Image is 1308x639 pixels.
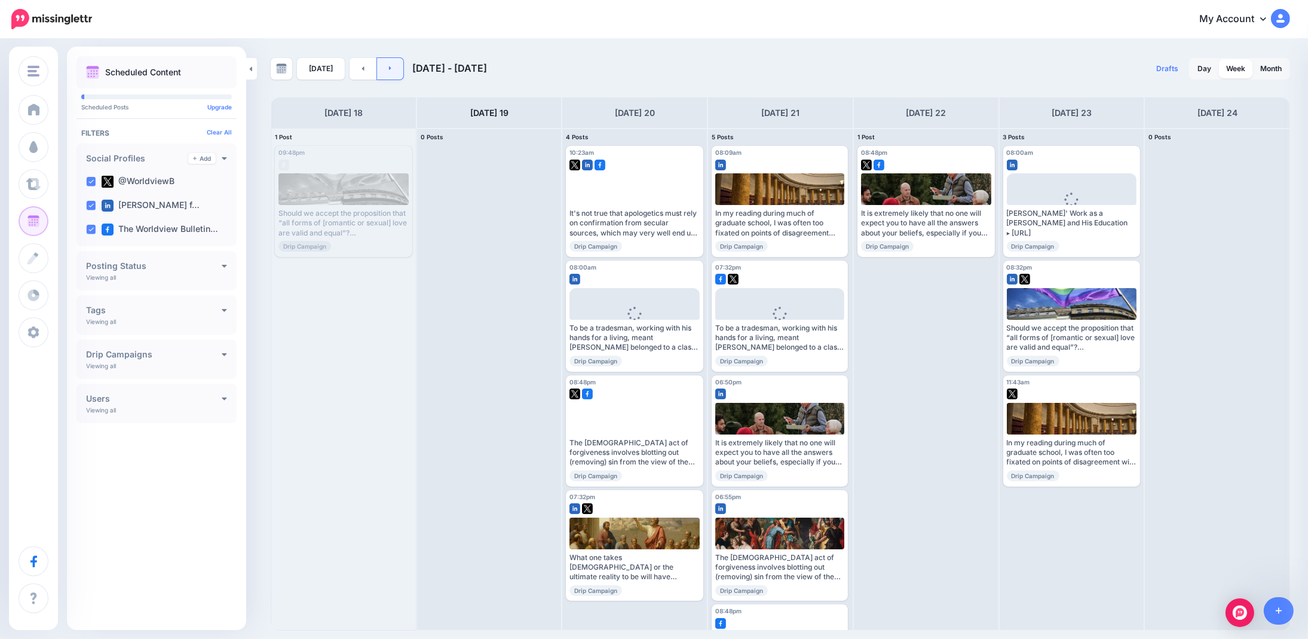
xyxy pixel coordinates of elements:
h4: [DATE] 22 [906,106,946,120]
div: [PERSON_NAME]' Work as a [PERSON_NAME] and His Education ▸ [URL] [1007,209,1137,238]
span: 08:48pm [715,607,742,614]
a: Day [1190,59,1218,78]
span: 06:55pm [715,493,741,500]
div: What one takes [DEMOGRAPHIC_DATA] or the ultimate reality to be will have tremendous consequences... [569,553,700,582]
p: Viewing all [86,274,116,281]
span: 0 Posts [421,133,443,140]
a: Add [188,153,216,164]
span: 08:48pm [569,378,596,386]
img: calendar-grey-darker.png [276,63,287,74]
span: Drip Campaign [1007,241,1059,252]
span: Drip Campaign [715,585,768,596]
img: twitter-square.png [1019,274,1030,285]
img: twitter-square.png [569,160,580,170]
img: facebook-square.png [595,160,605,170]
div: Loading [618,307,651,338]
span: 4 Posts [566,133,589,140]
a: My Account [1187,5,1290,34]
span: 08:32pm [1007,264,1033,271]
span: 10:23am [569,149,594,156]
h4: [DATE] 21 [761,106,799,120]
h4: Posting Status [86,262,222,270]
img: facebook-square.png [874,160,884,170]
span: Drip Campaign [715,470,768,481]
span: [DATE] - [DATE] [412,62,487,74]
span: 0 Posts [1148,133,1171,140]
span: 09:48pm [278,149,305,156]
label: [PERSON_NAME] f… [102,200,200,212]
span: Drafts [1156,65,1178,72]
div: Should we accept the proposition that “all forms of [romantic or sexual] love are valid and equal... [278,209,409,238]
a: Upgrade [207,103,232,111]
div: The [DEMOGRAPHIC_DATA] act of forgiveness involves blotting out (removing) sin from the view of t... [569,438,700,467]
span: 08:09am [715,149,742,156]
a: Clear All [207,129,232,136]
div: To be a tradesman, working with his hands for a living, meant [PERSON_NAME] belonged to a class t... [715,323,844,353]
img: Missinglettr [11,9,92,29]
span: Drip Campaign [715,356,768,366]
div: Open Intercom Messenger [1226,598,1254,627]
img: facebook-square.png [102,224,114,236]
span: Drip Campaign [569,585,622,596]
span: Drip Campaign [569,356,622,366]
div: The [DEMOGRAPHIC_DATA] act of forgiveness involves blotting out (removing) sin from the view of t... [715,553,844,582]
span: Drip Campaign [569,470,622,481]
span: 08:00am [1007,149,1034,156]
span: 11:43am [1007,378,1030,386]
span: Drip Campaign [715,241,768,252]
h4: [DATE] 18 [324,106,363,120]
div: To be a tradesman, working with his hands for a living, meant [PERSON_NAME] belonged to a class t... [569,323,700,353]
p: Viewing all [86,362,116,369]
h4: Social Profiles [86,154,188,163]
img: linkedin-square.png [1007,274,1018,285]
span: 1 Post [857,133,875,140]
span: 1 Post [275,133,292,140]
a: Drafts [1149,58,1186,80]
h4: [DATE] 19 [470,106,509,120]
h4: [DATE] 20 [615,106,655,120]
a: [DATE] [297,58,345,80]
p: Viewing all [86,318,116,325]
div: In my reading during much of graduate school, I was often too fixated on points of disagreement w... [1007,438,1137,467]
span: Drip Campaign [1007,356,1059,366]
h4: [DATE] 23 [1052,106,1092,120]
img: facebook-square.png [582,389,593,399]
h4: Users [86,395,222,403]
div: In my reading during much of graduate school, I was often too fixated on points of disagreement w... [715,209,844,238]
span: 07:32pm [569,493,595,500]
p: Viewing all [86,406,116,414]
img: calendar.png [86,66,99,79]
img: linkedin-square.png [1007,160,1018,170]
img: twitter-square.png [1007,389,1018,399]
img: menu.png [27,66,39,77]
span: 06:50pm [715,378,742,386]
span: 07:32pm [715,264,741,271]
img: linkedin-square.png [715,160,726,170]
a: Month [1253,59,1289,78]
div: It is extremely likely that no one will expect you to have all the answers about your beliefs, es... [861,209,991,238]
div: Loading [764,307,797,338]
img: linkedin-square.png [582,160,593,170]
img: twitter-square.png [582,503,593,514]
img: linkedin-square.png [569,503,580,514]
img: linkedin-square.png [715,389,726,399]
div: It is extremely likely that no one will expect you to have all the answers about your beliefs, es... [715,438,844,467]
label: @WorldviewB [102,176,174,188]
div: Should we accept the proposition that “all forms of [romantic or sexual] love are valid and equal... [1007,323,1137,353]
span: 5 Posts [712,133,734,140]
div: Loading [1055,192,1088,224]
h4: Filters [81,129,232,137]
img: twitter-square.png [569,389,580,399]
span: Drip Campaign [278,241,331,252]
img: linkedin-square.png [102,200,114,212]
img: facebook-square.png [715,274,726,285]
span: Drip Campaign [861,241,914,252]
span: Drip Campaign [1007,470,1059,481]
p: Scheduled Content [105,68,181,77]
label: The Worldview Bulletin… [102,224,218,236]
img: twitter-square.png [728,274,739,285]
a: Week [1219,59,1252,78]
img: linkedin-square.png [715,503,726,514]
span: 08:00am [569,264,596,271]
img: facebook-grey-square.png [278,160,289,170]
